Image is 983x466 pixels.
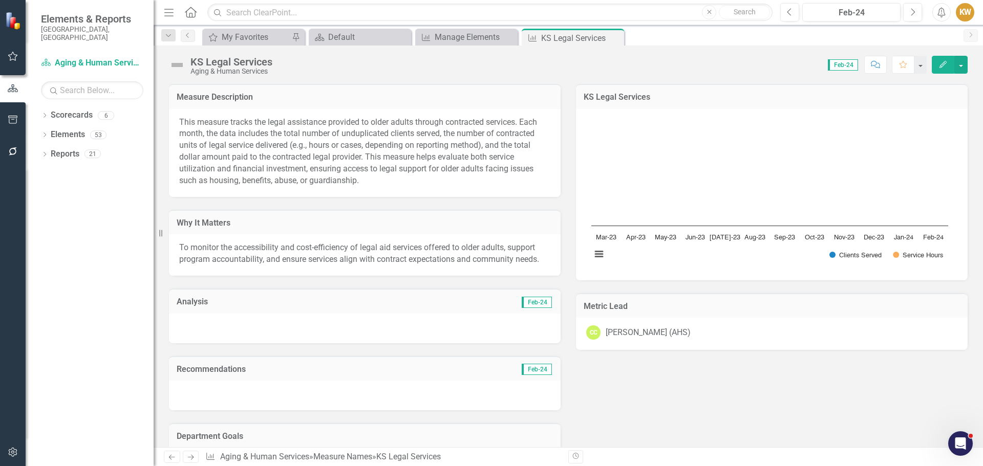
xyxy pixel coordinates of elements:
button: Feb-24 [802,3,901,21]
div: 6 [98,111,114,120]
h3: Measure Description [177,93,553,102]
div: 21 [84,150,101,159]
div: Aging & Human Services [190,68,272,75]
div: Chart. Highcharts interactive chart. [586,117,957,270]
input: Search ClearPoint... [207,4,773,21]
h3: Metric Lead [584,302,960,311]
span: Search [734,8,756,16]
text: Feb-24 [923,234,944,241]
button: View chart menu, Chart [592,247,606,261]
text: Jan-24 [894,234,913,241]
a: Elements [51,129,85,141]
div: KS Legal Services [376,452,441,461]
text: [DATE]-23 [710,234,740,241]
div: Feb-24 [806,7,897,19]
button: Search [719,5,770,19]
div: » » [205,451,561,463]
a: My Favorites [205,31,289,43]
a: Default [311,31,409,43]
a: Aging & Human Services [220,452,309,461]
a: Reports [51,148,79,160]
h3: Why It Matters [177,218,553,228]
text: Oct-23 [805,234,824,241]
span: Feb-24 [522,297,552,308]
text: Mar-23 [596,234,616,241]
div: 53 [90,130,106,139]
div: Default [328,31,409,43]
text: May-23 [655,234,676,241]
img: Not Defined [169,57,185,73]
span: To monitor the accessibility and cost-efficiency of legal aid services offered to older adults, s... [179,242,539,264]
a: Scorecards [51,109,93,121]
span: This measure tracks the legal assistance provided to older adults through contracted services. Ea... [179,117,537,185]
text: Dec-23 [864,234,884,241]
div: KS Legal Services [541,32,622,45]
h3: Recommendations [177,365,436,374]
small: [GEOGRAPHIC_DATA], [GEOGRAPHIC_DATA] [41,25,143,42]
h3: KS Legal Services [584,93,960,102]
text: Jun-23 [686,234,705,241]
div: [PERSON_NAME] (AHS) [606,327,691,339]
text: Sep-23 [774,234,795,241]
text: Aug-23 [744,234,765,241]
h3: Department Goals [177,432,553,441]
div: KS Legal Services [190,56,272,68]
a: Measure Names [313,452,372,461]
text: Nov-23 [834,234,854,241]
input: Search Below... [41,81,143,99]
div: My Favorites [222,31,289,43]
img: ClearPoint Strategy [5,11,23,29]
text: Apr-23 [626,234,646,241]
a: Manage Elements [418,31,515,43]
span: Feb-24 [828,59,858,71]
svg: Interactive chart [586,117,953,270]
h3: Analysis [177,297,365,306]
div: Manage Elements [435,31,515,43]
div: CC [586,325,601,340]
span: Elements & Reports [41,13,143,25]
iframe: Intercom live chat [948,431,973,456]
a: Aging & Human Services [41,57,143,69]
button: Show Service Hours [893,251,944,259]
button: KW [956,3,974,21]
button: Show Clients Served [829,251,882,259]
span: Feb-24 [522,364,552,375]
